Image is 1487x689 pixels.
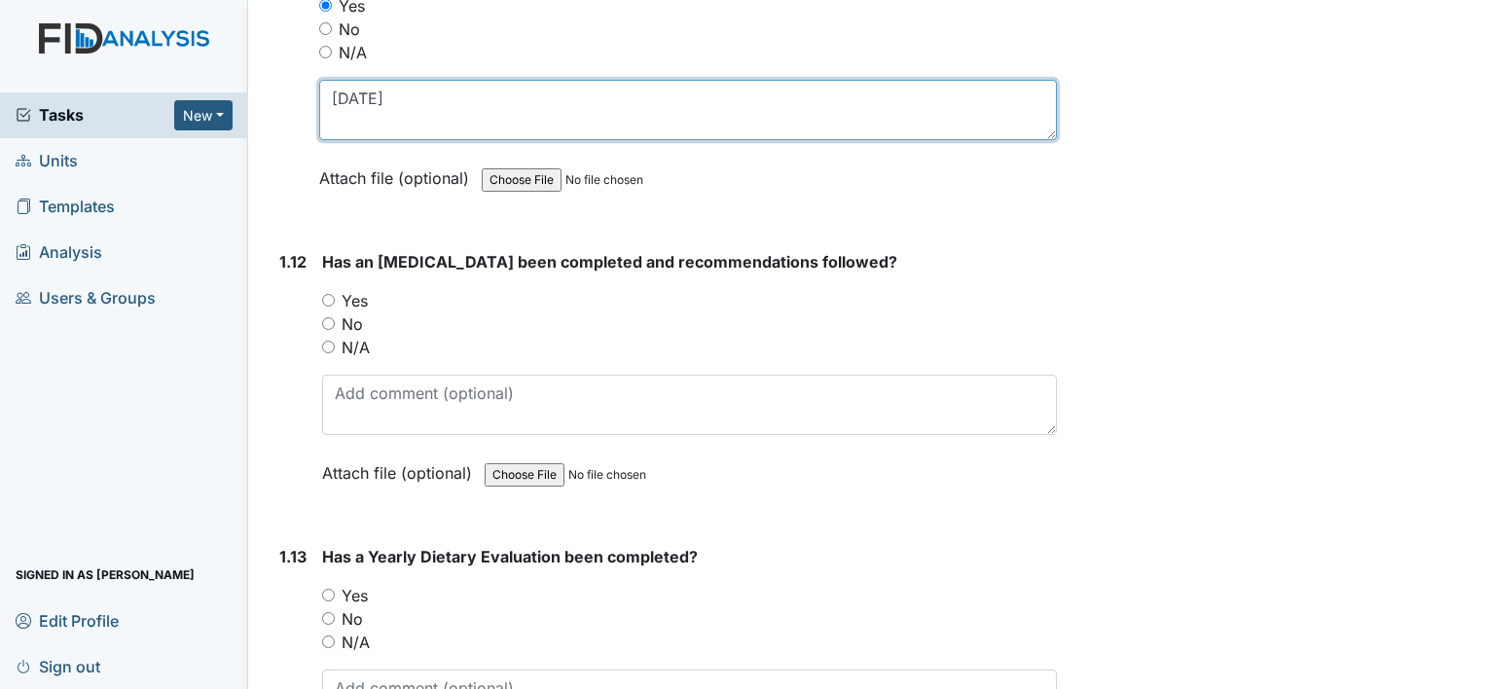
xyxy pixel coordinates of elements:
[322,451,480,485] label: Attach file (optional)
[279,545,307,568] label: 1.13
[174,100,233,130] button: New
[322,252,897,272] span: Has an [MEDICAL_DATA] been completed and recommendations followed?
[319,46,332,58] input: N/A
[16,103,174,127] a: Tasks
[342,607,363,631] label: No
[322,589,335,601] input: Yes
[342,312,363,336] label: No
[322,317,335,330] input: No
[16,146,78,176] span: Units
[322,294,335,307] input: Yes
[16,560,195,590] span: Signed in as [PERSON_NAME]
[322,635,335,648] input: N/A
[279,250,307,273] label: 1.12
[16,651,100,681] span: Sign out
[16,283,156,313] span: Users & Groups
[319,156,477,190] label: Attach file (optional)
[16,605,119,635] span: Edit Profile
[342,289,368,312] label: Yes
[319,22,332,35] input: No
[322,341,335,353] input: N/A
[16,237,102,268] span: Analysis
[342,631,370,654] label: N/A
[339,41,367,64] label: N/A
[339,18,360,41] label: No
[342,336,370,359] label: N/A
[322,612,335,625] input: No
[342,584,368,607] label: Yes
[16,192,115,222] span: Templates
[322,547,698,566] span: Has a Yearly Dietary Evaluation been completed?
